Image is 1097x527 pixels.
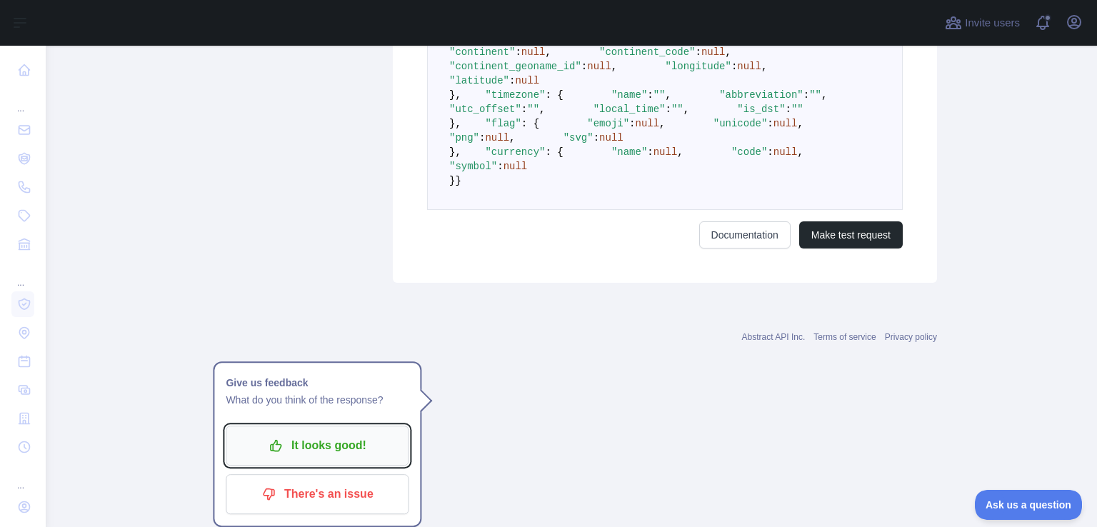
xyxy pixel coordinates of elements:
span: null [773,146,798,158]
div: ... [11,260,34,288]
span: null [587,61,611,72]
span: null [653,146,678,158]
span: , [539,104,545,115]
button: Make test request [799,221,903,249]
span: }, [449,118,461,129]
iframe: Toggle Customer Support [975,490,1083,520]
span: "abbreviation" [719,89,803,101]
span: : [786,104,791,115]
span: "is_dst" [737,104,785,115]
span: : { [521,118,539,129]
span: null [485,132,509,144]
span: : [497,161,503,172]
span: , [726,46,731,58]
span: : [515,46,521,58]
span: "code" [731,146,767,158]
span: : [731,61,737,72]
span: : [666,104,671,115]
span: null [521,46,546,58]
span: null [773,118,798,129]
span: : [509,75,515,86]
span: : { [545,146,563,158]
span: null [599,132,623,144]
span: , [761,61,767,72]
span: , [611,61,617,72]
span: "emoji" [587,118,629,129]
span: , [677,146,683,158]
span: : [695,46,701,58]
span: "" [671,104,683,115]
span: , [797,146,803,158]
span: , [509,132,515,144]
span: "name" [611,146,647,158]
span: "continent_code" [599,46,695,58]
a: Documentation [699,221,791,249]
span: : [581,61,587,72]
span: }, [449,146,461,158]
span: "symbol" [449,161,497,172]
div: ... [11,86,34,114]
span: null [636,118,660,129]
span: : [479,132,485,144]
span: "continent_geoname_id" [449,61,581,72]
span: : [593,132,599,144]
div: ... [11,463,34,491]
span: , [797,118,803,129]
a: Privacy policy [885,332,937,342]
span: "continent" [449,46,515,58]
span: : [521,104,527,115]
span: : [803,89,809,101]
span: "currency" [485,146,545,158]
span: "latitude" [449,75,509,86]
span: Invite users [965,15,1020,31]
span: "" [809,89,821,101]
span: null [504,161,528,172]
span: null [515,75,539,86]
span: "svg" [563,132,593,144]
a: Terms of service [813,332,876,342]
span: : [767,146,773,158]
span: : [629,118,635,129]
span: } [455,175,461,186]
span: "flag" [485,118,521,129]
span: , [821,89,827,101]
span: "" [791,104,803,115]
span: "unicode" [713,118,768,129]
span: "local_time" [593,104,666,115]
span: , [659,118,665,129]
span: } [449,175,455,186]
span: , [545,46,551,58]
span: "png" [449,132,479,144]
span: : [647,89,653,101]
a: Abstract API Inc. [742,332,806,342]
span: "timezone" [485,89,545,101]
span: "longitude" [665,61,731,72]
span: null [701,46,726,58]
span: , [683,104,689,115]
span: null [737,61,761,72]
span: : [647,146,653,158]
span: }, [449,89,461,101]
span: , [666,89,671,101]
span: "name" [611,89,647,101]
span: "" [653,89,666,101]
span: : [767,118,773,129]
button: Invite users [942,11,1023,34]
span: "utc_offset" [449,104,521,115]
span: : { [545,89,563,101]
span: "" [527,104,539,115]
